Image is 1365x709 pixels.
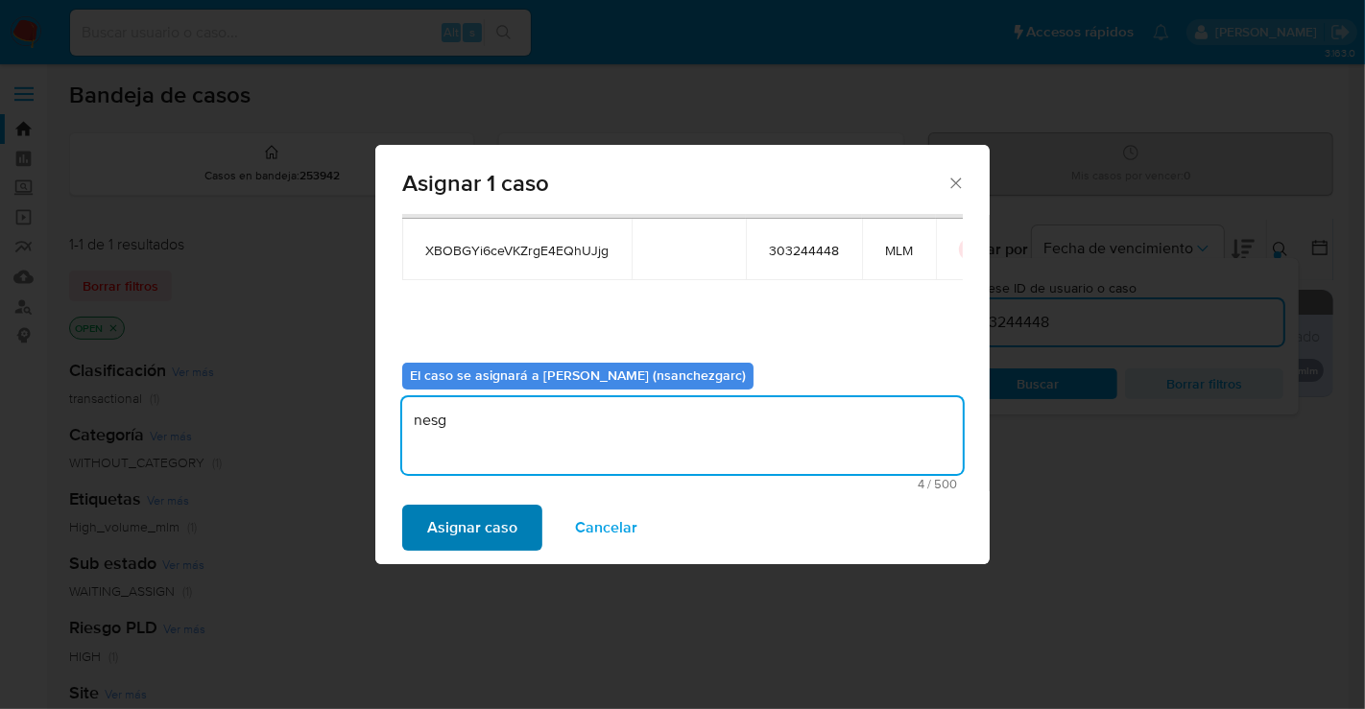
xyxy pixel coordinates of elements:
[575,507,637,549] span: Cancelar
[408,478,957,490] span: Máximo 500 caracteres
[550,505,662,551] button: Cancelar
[402,397,963,474] textarea: nesg
[402,505,542,551] button: Asignar caso
[769,242,839,259] span: 303244448
[410,366,746,385] b: El caso se asignará a [PERSON_NAME] (nsanchezgarc)
[959,238,982,261] button: icon-button
[425,242,609,259] span: XBOBGYi6ceVKZrgE4EQhUJjg
[375,145,990,564] div: assign-modal
[885,242,913,259] span: MLM
[946,174,964,191] button: Cerrar ventana
[427,507,517,549] span: Asignar caso
[402,172,946,195] span: Asignar 1 caso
